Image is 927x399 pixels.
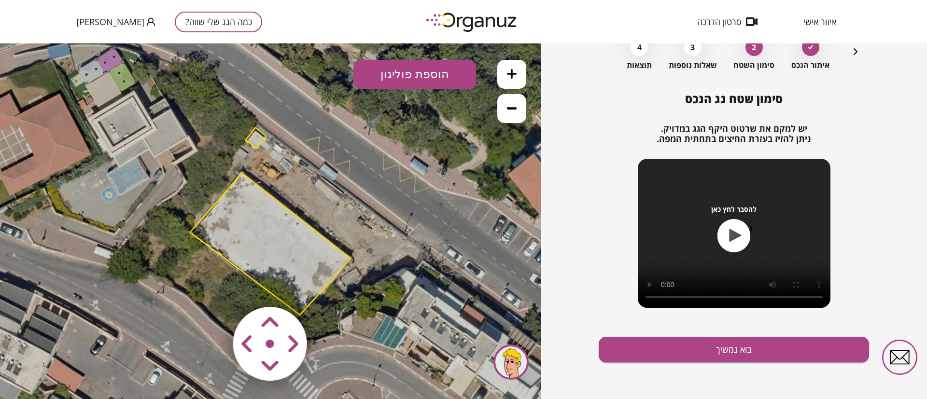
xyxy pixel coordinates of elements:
span: סרטון הדרכה [697,17,741,27]
button: כמה הגג שלי שווה? [175,12,262,32]
span: להסבר לחץ כאן [711,205,757,213]
button: איזור אישי [789,17,851,27]
img: logo [419,9,525,35]
button: בוא נמשיך [599,337,869,362]
div: 4 [631,39,648,56]
span: סימון השטח [733,61,774,70]
img: vector-smart-object-copy.png [213,243,328,358]
button: [PERSON_NAME] [76,16,155,28]
div: 2 [745,39,763,56]
button: סרטון הדרכה [683,17,772,27]
span: איתור הנכס [791,61,829,70]
span: שאלות נוספות [669,61,717,70]
span: [PERSON_NAME] [76,17,144,27]
div: 3 [684,39,702,56]
h2: יש למקם את שרטוט היקף הגג במדויק. ניתן להזיז בעזרת החיצים בתחתית המפה. [599,124,869,144]
span: איזור אישי [803,17,836,27]
button: הוספת פוליגון [353,16,476,45]
span: סימון שטח גג הנכס [685,91,783,107]
span: תוצאות [627,61,652,70]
